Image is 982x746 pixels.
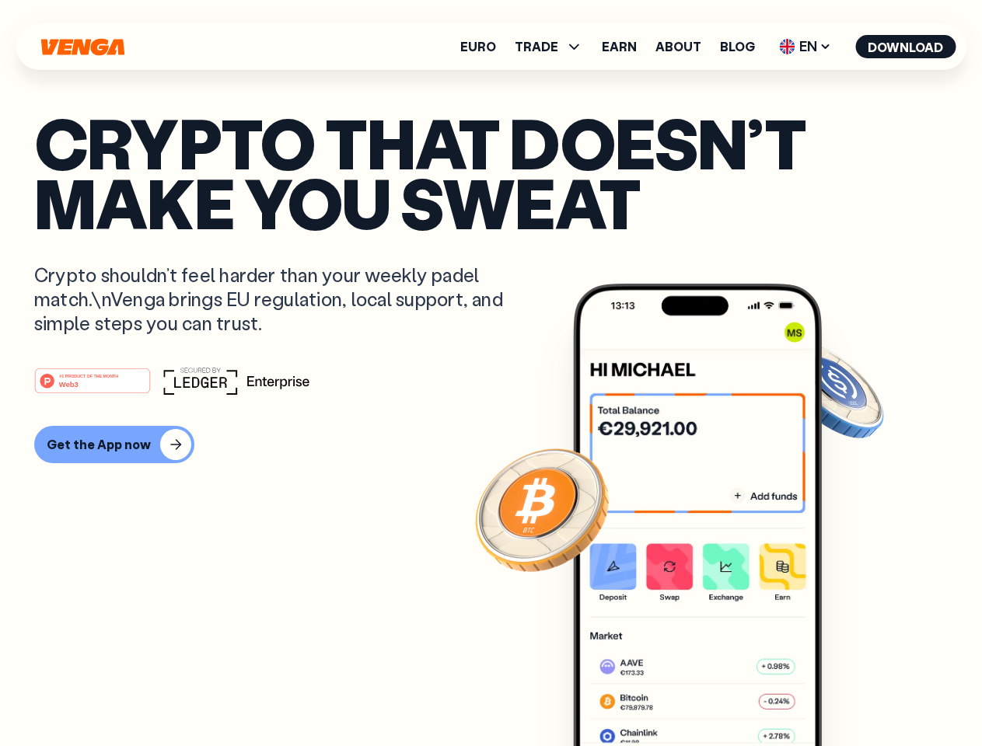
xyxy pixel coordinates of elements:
a: #1 PRODUCT OF THE MONTHWeb3 [34,377,151,397]
button: Download [855,35,956,58]
div: Get the App now [47,437,151,452]
img: USDC coin [775,334,887,446]
img: Bitcoin [472,439,612,579]
a: Euro [460,40,496,53]
a: About [655,40,701,53]
a: Blog [720,40,755,53]
svg: Home [39,38,126,56]
span: TRADE [515,40,558,53]
p: Crypto shouldn’t feel harder than your weekly padel match.\nVenga brings EU regulation, local sup... [34,263,526,336]
a: Get the App now [34,426,948,463]
tspan: #1 PRODUCT OF THE MONTH [59,373,118,378]
span: EN [774,34,837,59]
a: Earn [602,40,637,53]
p: Crypto that doesn’t make you sweat [34,113,948,232]
tspan: Web3 [59,379,79,388]
button: Get the App now [34,426,194,463]
span: TRADE [515,37,583,56]
img: flag-uk [779,39,795,54]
